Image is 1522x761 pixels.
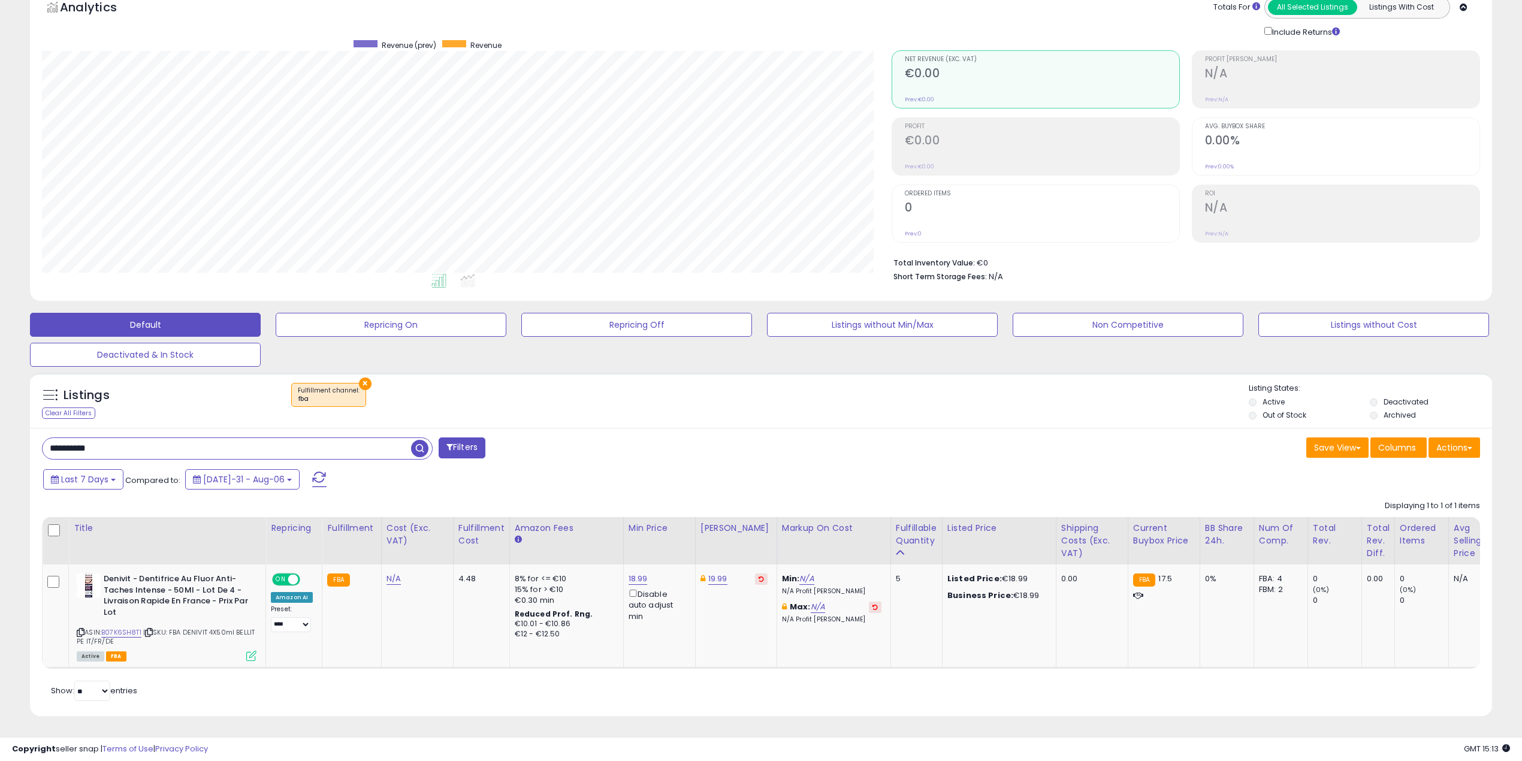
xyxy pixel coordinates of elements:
[1205,573,1245,584] div: 0%
[1158,573,1172,584] span: 17.5
[1213,2,1260,13] div: Totals For
[1133,573,1155,587] small: FBA
[1400,595,1448,606] div: 0
[271,605,313,632] div: Preset:
[515,619,614,629] div: €10.01 - €10.86
[30,313,261,337] button: Default
[1249,383,1492,394] p: Listing States:
[947,590,1013,601] b: Business Price:
[1454,573,1493,584] div: N/A
[782,615,881,624] p: N/A Profit [PERSON_NAME]
[947,573,1047,584] div: €18.99
[271,592,313,603] div: Amazon AI
[1263,397,1285,407] label: Active
[1313,585,1330,594] small: (0%)
[1133,522,1195,547] div: Current Buybox Price
[30,343,261,367] button: Deactivated & In Stock
[1384,397,1429,407] label: Deactivated
[43,469,123,490] button: Last 7 Days
[51,685,137,696] span: Show: entries
[439,437,485,458] button: Filters
[102,743,153,754] a: Terms of Use
[515,609,593,619] b: Reduced Prof. Rng.
[905,56,1179,63] span: Net Revenue (Exc. VAT)
[42,407,95,419] div: Clear All Filters
[125,475,180,486] span: Compared to:
[1205,191,1479,197] span: ROI
[327,573,349,587] small: FBA
[298,395,360,403] div: fba
[1061,522,1123,560] div: Shipping Costs (Exc. VAT)
[905,96,934,103] small: Prev: €0.00
[629,587,686,622] div: Disable auto adjust min
[1205,134,1479,150] h2: 0.00%
[782,573,800,584] b: Min:
[905,191,1179,197] span: Ordered Items
[515,534,522,545] small: Amazon Fees.
[106,651,126,662] span: FBA
[1205,163,1234,170] small: Prev: 0.00%
[1258,313,1489,337] button: Listings without Cost
[905,230,922,237] small: Prev: 0
[298,575,318,585] span: OFF
[893,258,975,268] b: Total Inventory Value:
[185,469,300,490] button: [DATE]-31 - Aug-06
[271,522,317,534] div: Repricing
[1429,437,1480,458] button: Actions
[386,573,401,585] a: N/A
[1313,522,1357,547] div: Total Rev.
[893,271,987,282] b: Short Term Storage Fees:
[799,573,814,585] a: N/A
[1205,230,1228,237] small: Prev: N/A
[989,271,1003,282] span: N/A
[458,573,500,584] div: 4.48
[896,573,933,584] div: 5
[1205,201,1479,217] h2: N/A
[61,473,108,485] span: Last 7 Days
[1205,96,1228,103] small: Prev: N/A
[458,522,505,547] div: Fulfillment Cost
[77,651,104,662] span: All listings currently available for purchase on Amazon
[1255,25,1354,38] div: Include Returns
[327,522,376,534] div: Fulfillment
[1400,522,1444,547] div: Ordered Items
[1400,585,1417,594] small: (0%)
[74,522,261,534] div: Title
[947,590,1047,601] div: €18.99
[1313,573,1361,584] div: 0
[515,629,614,639] div: €12 - €12.50
[1205,123,1479,130] span: Avg. Buybox Share
[767,313,998,337] button: Listings without Min/Max
[947,522,1051,534] div: Listed Price
[515,573,614,584] div: 8% for <= €10
[782,587,881,596] p: N/A Profit [PERSON_NAME]
[515,522,618,534] div: Amazon Fees
[1384,410,1416,420] label: Archived
[77,573,256,660] div: ASIN:
[101,627,141,638] a: B07K6SH8T1
[905,134,1179,150] h2: €0.00
[1306,437,1369,458] button: Save View
[12,743,56,754] strong: Copyright
[515,584,614,595] div: 15% for > €10
[905,163,934,170] small: Prev: €0.00
[1367,522,1390,560] div: Total Rev. Diff.
[155,743,208,754] a: Privacy Policy
[12,744,208,755] div: seller snap | |
[811,601,825,613] a: N/A
[1259,522,1303,547] div: Num of Comp.
[1464,743,1510,754] span: 2025-08-14 15:13 GMT
[521,313,752,337] button: Repricing Off
[708,573,727,585] a: 19.99
[782,522,886,534] div: Markup on Cost
[1370,437,1427,458] button: Columns
[896,522,937,547] div: Fulfillable Quantity
[1205,67,1479,83] h2: N/A
[905,201,1179,217] h2: 0
[700,522,772,534] div: [PERSON_NAME]
[629,522,690,534] div: Min Price
[1367,573,1385,584] div: 0.00
[1259,573,1298,584] div: FBA: 4
[273,575,288,585] span: ON
[382,40,436,50] span: Revenue (prev)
